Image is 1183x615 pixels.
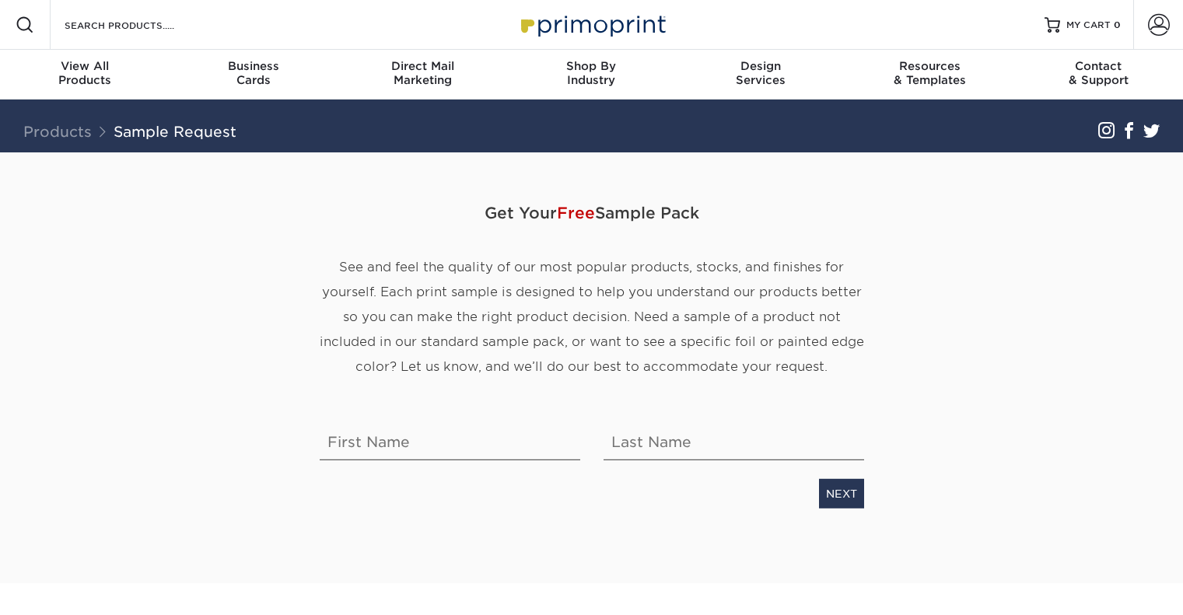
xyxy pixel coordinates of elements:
a: Shop ByIndustry [507,50,676,100]
span: Resources [845,59,1013,73]
a: Direct MailMarketing [338,50,507,100]
div: Cards [169,59,338,87]
span: Direct Mail [338,59,507,73]
div: Marketing [338,59,507,87]
span: Design [676,59,845,73]
div: & Templates [845,59,1013,87]
img: Primoprint [514,8,670,41]
span: Free [557,204,595,222]
span: MY CART [1066,19,1111,32]
span: Business [169,59,338,73]
div: Industry [507,59,676,87]
span: Contact [1014,59,1183,73]
a: BusinessCards [169,50,338,100]
a: Products [23,123,92,140]
span: 0 [1114,19,1121,30]
span: See and feel the quality of our most popular products, stocks, and finishes for yourself. Each pr... [320,260,864,374]
span: Get Your Sample Pack [320,190,864,236]
a: DesignServices [676,50,845,100]
a: Resources& Templates [845,50,1013,100]
div: Services [676,59,845,87]
input: SEARCH PRODUCTS..... [63,16,215,34]
a: Sample Request [114,123,236,140]
span: Shop By [507,59,676,73]
a: NEXT [819,479,864,508]
div: & Support [1014,59,1183,87]
a: Contact& Support [1014,50,1183,100]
